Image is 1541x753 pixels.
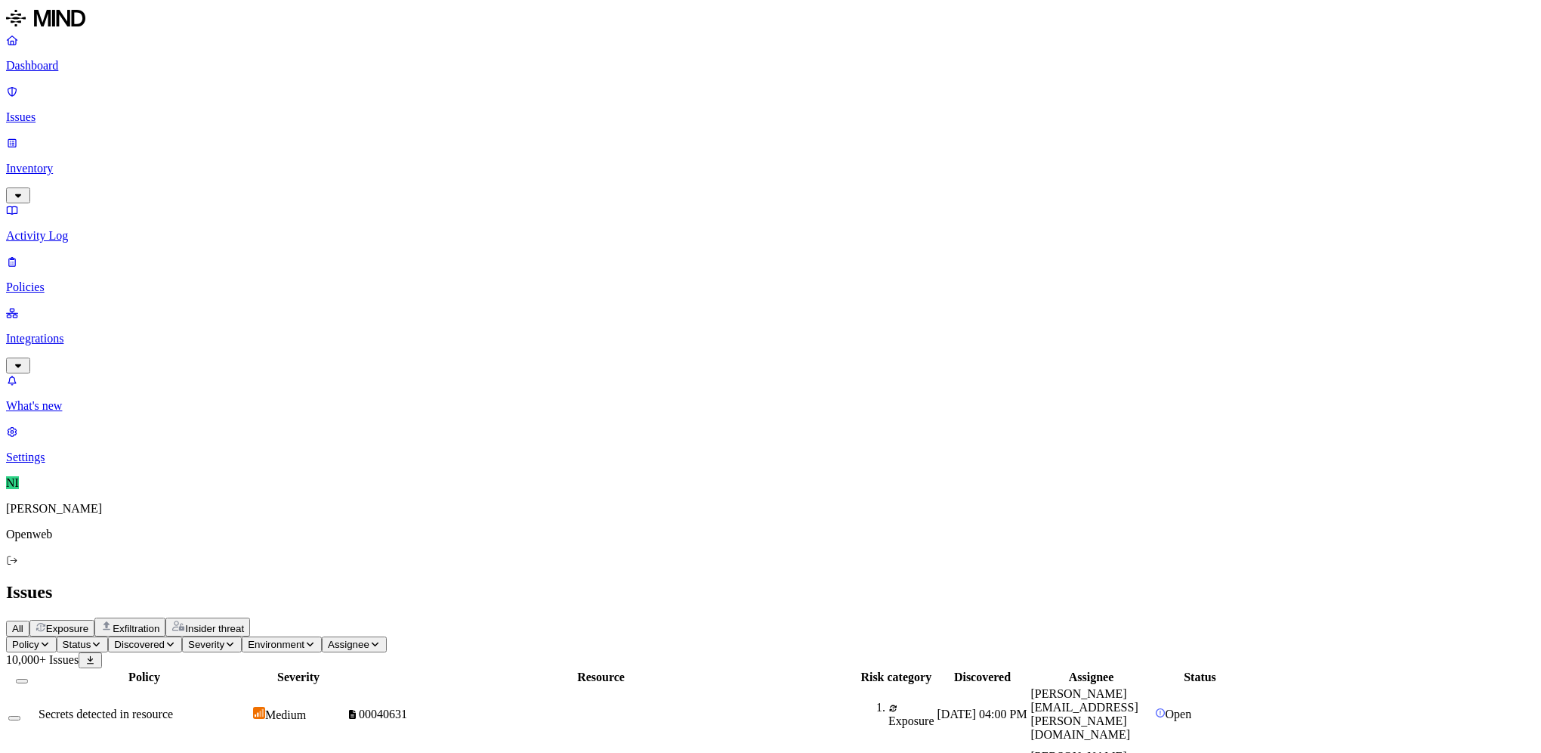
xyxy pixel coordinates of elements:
[114,639,165,650] span: Discovered
[253,671,344,684] div: Severity
[265,708,306,721] span: Medium
[1155,671,1246,684] div: Status
[937,671,1028,684] div: Discovered
[6,332,1535,346] p: Integrations
[185,623,244,634] span: Insider threat
[6,582,1535,603] h2: Issues
[63,639,91,650] span: Status
[16,679,28,683] button: Select all
[6,229,1535,243] p: Activity Log
[6,653,79,666] span: 10,000+ Issues
[113,623,159,634] span: Exfiltration
[46,623,88,634] span: Exposure
[188,639,224,650] span: Severity
[39,708,173,720] span: Secrets detected in resource
[328,639,369,650] span: Assignee
[6,110,1535,124] p: Issues
[12,623,23,634] span: All
[248,639,304,650] span: Environment
[858,671,934,684] div: Risk category
[888,701,934,728] div: Exposure
[6,280,1535,294] p: Policies
[6,399,1535,413] p: What's new
[12,639,39,650] span: Policy
[1031,671,1152,684] div: Assignee
[1155,708,1166,718] img: status-open.svg
[253,707,265,719] img: severity-medium.svg
[6,59,1535,73] p: Dashboard
[347,671,855,684] div: Resource
[937,708,1027,720] span: [DATE] 04:00 PM
[1166,708,1192,720] span: Open
[8,716,20,720] button: Select row
[6,528,1535,541] p: Openweb
[6,6,85,30] img: MIND
[1031,687,1138,741] span: [PERSON_NAME][EMAIL_ADDRESS][PERSON_NAME][DOMAIN_NAME]
[359,708,407,720] span: 00040631
[39,671,250,684] div: Policy
[6,162,1535,175] p: Inventory
[6,476,19,489] span: NI
[6,451,1535,464] p: Settings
